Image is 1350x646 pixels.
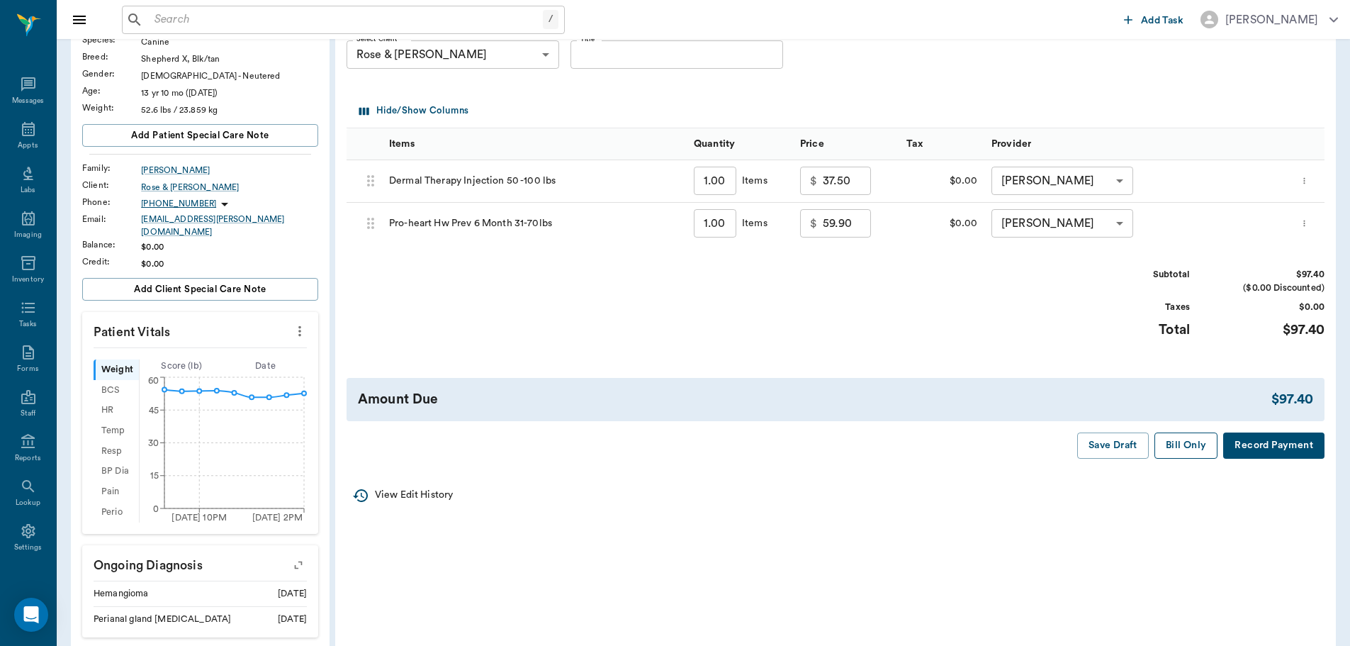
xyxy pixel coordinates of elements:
div: Labs [21,185,35,196]
div: BP Dia [94,462,139,482]
span: Add patient Special Care Note [131,128,269,143]
div: Quantity [694,124,735,164]
div: Breed : [82,50,141,63]
div: Appts [18,140,38,151]
div: Price [800,124,824,164]
div: Items [736,216,767,230]
div: HR [94,401,139,421]
div: Rose & [PERSON_NAME] [347,40,559,69]
div: Balance : [82,238,141,251]
div: Weight [94,360,139,380]
div: $0.00 [141,240,318,253]
div: Date [223,360,308,373]
div: Imaging [14,230,42,240]
div: Tax [899,128,984,160]
div: Credit : [82,255,141,268]
div: Lookup [16,498,40,508]
div: Staff [21,408,35,419]
button: Add Task [1118,6,1189,33]
div: Weight : [82,101,141,114]
div: Email : [82,213,141,225]
div: Items [382,128,687,160]
button: Save Draft [1077,433,1149,459]
div: Messages [12,96,45,106]
button: Add client Special Care Note [82,278,318,301]
div: Canine [141,35,318,48]
div: $0.00 [899,203,984,245]
div: Open Intercom Messenger [14,598,48,632]
label: Title [580,34,595,44]
div: [PERSON_NAME] [1225,11,1318,28]
tspan: 0 [153,504,159,513]
div: Shepherd X, Blk/tan [141,52,318,65]
div: Amount Due [358,389,1271,410]
a: Rose & [PERSON_NAME] [141,181,318,194]
div: ($0.00 Discounted) [1218,282,1324,295]
div: $97.40 [1218,268,1324,282]
div: $97.40 [1271,389,1313,410]
div: Quantity [687,128,793,160]
a: [PERSON_NAME] [141,164,318,177]
tspan: [DATE] 10PM [171,513,227,522]
div: Taxes [1084,301,1190,314]
div: Total [1084,320,1190,340]
div: Price [793,128,899,160]
div: [PERSON_NAME] [991,167,1133,195]
p: Ongoing diagnosis [82,545,318,581]
div: Subtotal [1084,268,1190,282]
p: View Edit History [375,488,453,503]
div: Phone : [82,196,141,208]
p: [PHONE_NUMBER] [141,198,216,210]
div: Dermal Therapy Injection 50 -100 lbs [382,160,687,203]
tspan: 45 [149,406,159,414]
div: $97.40 [1218,320,1324,340]
button: more [288,319,311,343]
div: Tasks [19,319,37,330]
tspan: [DATE] 2PM [252,513,303,522]
label: Select Client [356,34,397,44]
div: Provider [984,128,1289,160]
div: [DATE] [278,587,307,601]
div: Items [736,174,767,188]
div: Resp [94,441,139,462]
div: Perianal gland [MEDICAL_DATA] [94,613,231,626]
div: [DATE] [278,613,307,626]
div: Age : [82,84,141,97]
p: $ [810,172,817,189]
div: Items [389,124,415,164]
div: Hemangioma [94,587,149,601]
button: more [1296,169,1312,193]
p: Patient Vitals [82,312,318,347]
div: Client : [82,179,141,191]
input: 0.00 [823,209,871,238]
div: Score ( lb ) [140,360,224,373]
button: Bill Only [1154,433,1218,459]
div: [DEMOGRAPHIC_DATA] - Neutered [141,69,318,82]
tspan: 60 [148,377,159,385]
div: Pain [94,481,139,502]
div: Tax [906,124,923,164]
div: Pro-heart Hw Prev 6 Month 31-70lbs [382,203,687,245]
div: $0.00 [141,257,318,270]
div: 52.6 lbs / 23.859 kg [141,104,318,116]
div: Family : [82,162,141,174]
div: Temp [94,421,139,441]
div: Gender : [82,67,141,80]
div: Reports [15,453,41,464]
tspan: 30 [148,439,159,447]
span: Add client Special Care Note [134,282,266,297]
div: Inventory [12,274,44,285]
div: Settings [14,542,43,553]
div: / [543,10,558,29]
div: Forms [17,364,38,374]
div: BCS [94,380,139,401]
button: Close drawer [65,6,94,34]
div: Provider [991,124,1031,164]
button: Add patient Special Care Note [82,124,318,147]
button: [PERSON_NAME] [1189,6,1349,33]
a: [EMAIL_ADDRESS][PERSON_NAME][DOMAIN_NAME] [141,213,318,238]
input: 0.00 [823,167,871,195]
